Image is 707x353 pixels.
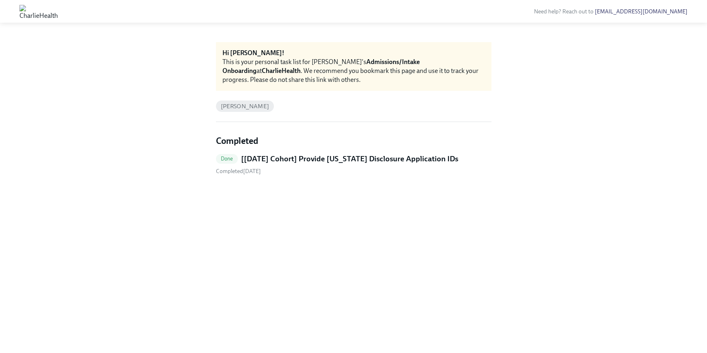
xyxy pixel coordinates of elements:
[216,135,491,147] h4: Completed
[222,49,284,57] strong: Hi [PERSON_NAME]!
[216,154,491,175] a: Done[[DATE] Cohort] Provide [US_STATE] Disclosure Application IDs Completed[DATE]
[216,103,274,109] span: [PERSON_NAME]
[262,67,301,75] strong: CharlieHealth
[595,8,688,15] a: [EMAIL_ADDRESS][DOMAIN_NAME]
[19,5,58,18] img: CharlieHealth
[216,168,261,175] span: Tuesday, September 2nd 2025, 12:27 pm
[241,154,458,164] h5: [[DATE] Cohort] Provide [US_STATE] Disclosure Application IDs
[222,58,485,84] div: This is your personal task list for [PERSON_NAME]'s at . We recommend you bookmark this page and ...
[534,8,688,15] span: Need help? Reach out to
[216,156,238,162] span: Done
